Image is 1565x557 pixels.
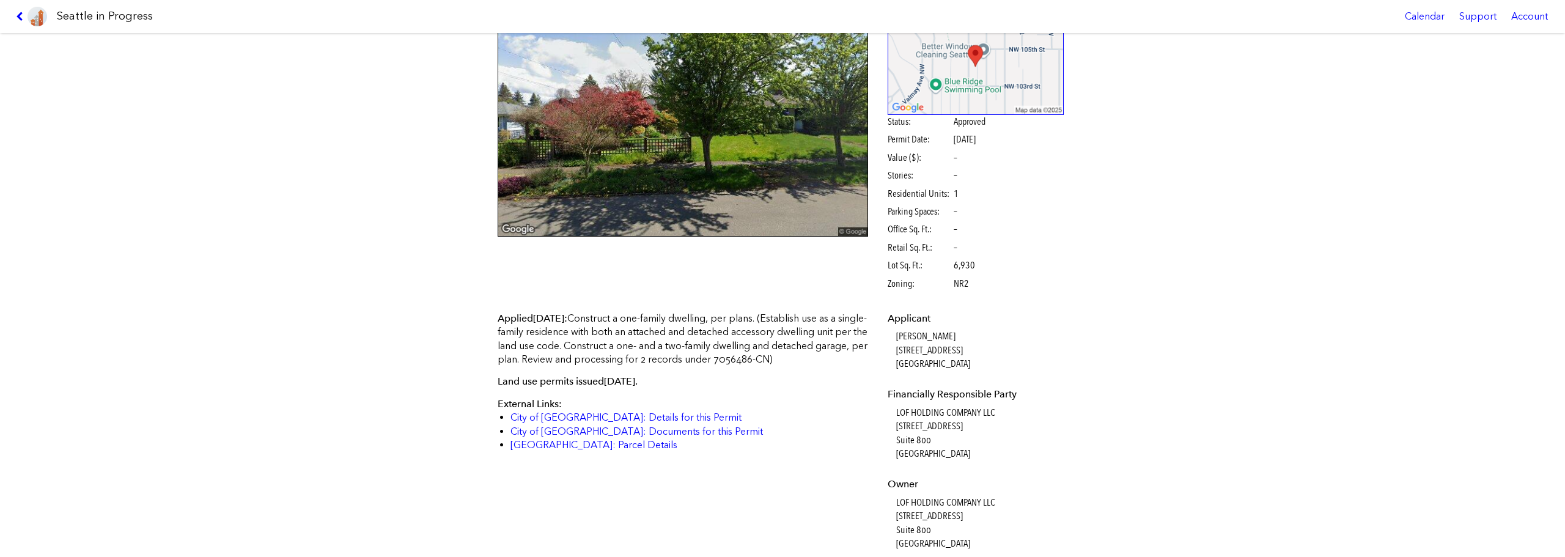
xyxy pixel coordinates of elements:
dt: Applicant [888,312,1064,325]
p: Construct a one-family dwelling, per plans. (Establish use as a single-family residence with both... [498,312,868,367]
p: Land use permits issued . [498,375,868,388]
span: – [954,151,957,164]
h1: Seattle in Progress [57,9,153,24]
span: Permit Date: [888,133,952,146]
span: Value ($): [888,151,952,164]
dd: LOF HOLDING COMPANY LLC [STREET_ADDRESS] Suite 800 [GEOGRAPHIC_DATA] [896,496,1064,551]
span: Office Sq. Ft.: [888,223,952,236]
span: 6,930 [954,259,975,272]
span: NR2 [954,277,969,290]
span: Applied : [498,312,567,324]
span: [DATE] [533,312,564,324]
dd: LOF HOLDING COMPANY LLC [STREET_ADDRESS] Suite 800 [GEOGRAPHIC_DATA] [896,406,1064,461]
span: Approved [954,115,985,128]
span: Residential Units: [888,187,952,201]
span: [DATE] [954,133,976,145]
span: Retail Sq. Ft.: [888,241,952,254]
span: Lot Sq. Ft.: [888,259,952,272]
span: – [954,205,957,218]
a: City of [GEOGRAPHIC_DATA]: Details for this Permit [510,411,742,423]
span: – [954,169,957,182]
span: – [954,223,957,236]
dd: [PERSON_NAME] [STREET_ADDRESS] [GEOGRAPHIC_DATA] [896,330,1064,371]
span: Parking Spaces: [888,205,952,218]
span: Status: [888,115,952,128]
a: [GEOGRAPHIC_DATA]: Parcel Details [510,439,677,451]
span: Stories: [888,169,952,182]
span: Zoning: [888,277,952,290]
span: – [954,241,957,254]
span: [DATE] [604,375,635,387]
dt: Owner [888,478,1064,491]
img: favicon-96x96.png [28,7,47,26]
span: 1 [954,187,959,201]
dt: Financially Responsible Party [888,388,1064,401]
a: City of [GEOGRAPHIC_DATA]: Documents for this Permit [510,426,763,437]
span: External Links: [498,398,562,410]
